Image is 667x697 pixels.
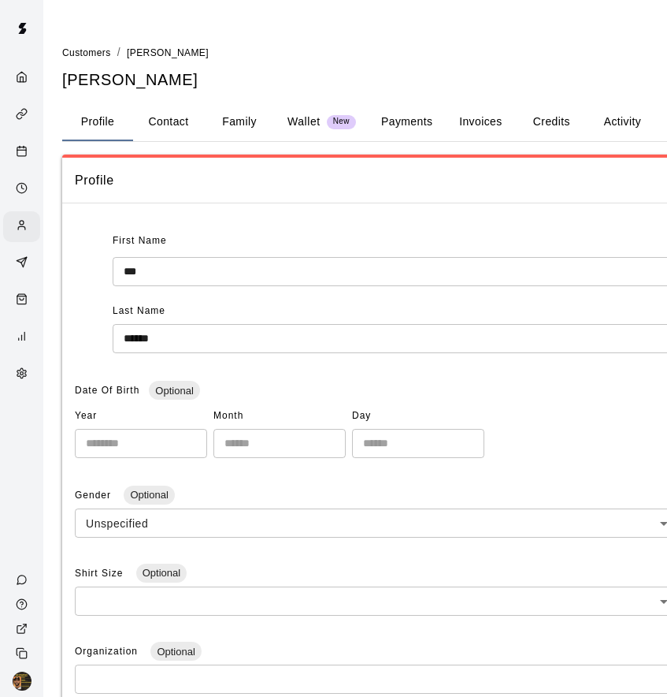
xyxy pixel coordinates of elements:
span: Date Of Birth [75,385,139,396]
a: Contact Us [3,568,43,592]
span: Shirt Size [75,568,127,579]
button: Invoices [445,103,516,141]
a: View public page [3,617,43,641]
span: Month [213,404,346,429]
img: Francisco Gracesqui [13,672,31,691]
span: Optional [136,567,187,579]
li: / [117,44,120,61]
a: Customers [62,46,111,58]
button: Family [204,103,275,141]
a: Visit help center [3,592,43,617]
span: First Name [113,229,167,254]
span: Customers [62,47,111,58]
button: Credits [516,103,587,141]
span: Optional [149,385,199,397]
span: Year [75,404,207,429]
button: Payments [369,103,445,141]
button: Profile [62,103,133,141]
img: Swift logo [6,13,38,44]
button: Activity [587,103,658,141]
span: New [327,117,356,127]
span: Gender [75,490,114,501]
span: Day [352,404,484,429]
span: Last Name [113,305,165,316]
span: Optional [124,489,174,501]
span: Organization [75,646,141,657]
button: Contact [133,103,204,141]
span: [PERSON_NAME] [127,47,209,58]
span: Optional [150,646,201,658]
p: Wallet [287,114,321,130]
div: Copy public page link [3,641,43,665]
